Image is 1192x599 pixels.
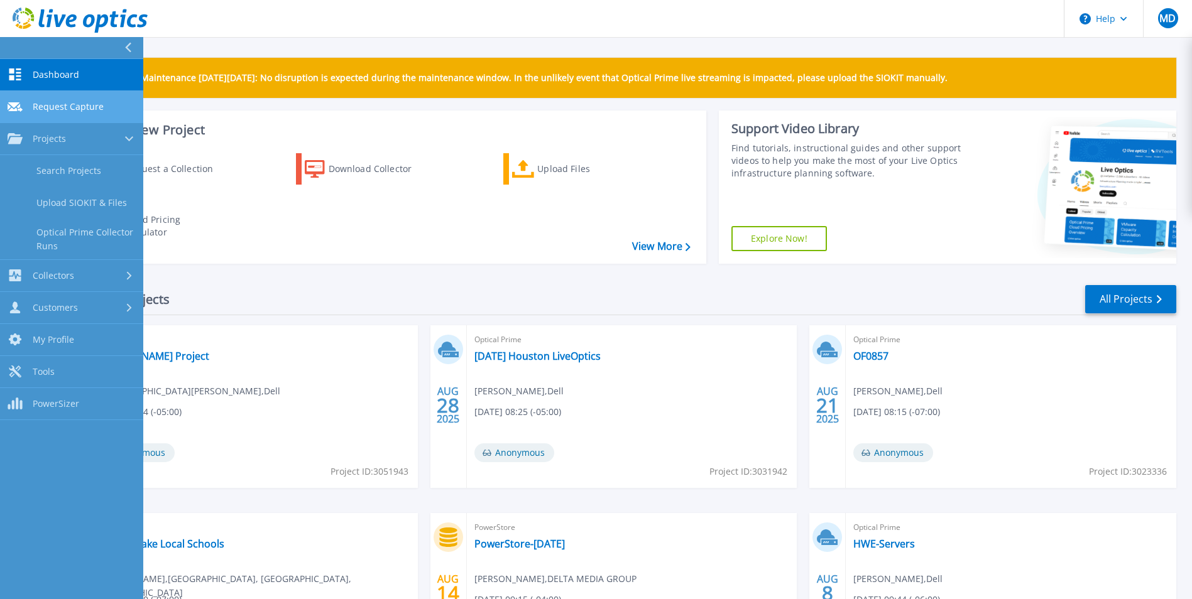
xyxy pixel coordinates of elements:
a: OF0857 [853,350,889,362]
a: View More [632,240,691,252]
div: AUG 2025 [436,382,460,428]
span: Optical Prime [474,333,790,347]
div: Find tutorials, instructional guides and other support videos to help you make the most of your L... [731,142,965,180]
span: [PERSON_NAME] , Dell [474,384,564,398]
span: Anonymous [474,443,554,462]
span: Tools [33,366,55,377]
a: Download Collector [296,153,436,185]
span: Customers [33,302,78,313]
div: AUG 2025 [816,382,839,428]
span: Anonymous [853,443,933,462]
a: vCenter_Lake Local Schools [95,537,224,550]
span: Optical Prime [853,521,1169,534]
div: Support Video Library [731,121,965,137]
h3: Start a New Project [89,123,690,137]
span: Optical Prime [95,333,410,347]
span: Collectors [33,270,74,281]
span: [DEMOGRAPHIC_DATA][PERSON_NAME] , Dell [95,384,280,398]
span: 28 [437,400,459,411]
a: PowerStore-[DATE] [474,537,565,550]
span: Project ID: 3023336 [1089,465,1167,478]
span: MD [1159,13,1176,23]
span: Dashboard [33,69,79,80]
a: Request a Collection [89,153,229,185]
span: 21 [816,400,839,411]
a: HWE-Servers [853,537,915,550]
span: Optical Prime [853,333,1169,347]
span: Optical Prime [95,521,410,534]
span: [DATE] 08:15 (-07:00) [853,405,940,419]
span: Project ID: 3031942 [709,465,787,478]
span: Project ID: 3051943 [331,465,408,478]
a: Upload Files [503,153,643,185]
a: Cloud Pricing Calculator [89,210,229,242]
span: 14 [437,588,459,598]
span: Projects [33,133,66,144]
a: [DATE] Houston LiveOptics [474,350,601,362]
span: PowerSizer [33,398,79,409]
span: [PERSON_NAME] , Dell [853,384,943,398]
span: [DATE] 08:25 (-05:00) [474,405,561,419]
span: My Profile [33,334,74,345]
span: 8 [822,588,833,598]
span: PowerStore [474,521,790,534]
a: All Projects [1085,285,1176,313]
a: Explore Now! [731,226,827,251]
div: Upload Files [537,156,638,181]
span: [PERSON_NAME] , Dell [853,572,943,586]
div: Download Collector [329,156,429,181]
span: Request Capture [33,101,104,112]
div: Cloud Pricing Calculator [123,213,224,239]
a: [PERSON_NAME] Project [95,350,209,362]
p: Scheduled Maintenance [DATE][DATE]: No disruption is expected during the maintenance window. In t... [94,73,948,83]
span: [PERSON_NAME] , DELTA MEDIA GROUP [474,572,637,586]
div: Request a Collection [125,156,226,181]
